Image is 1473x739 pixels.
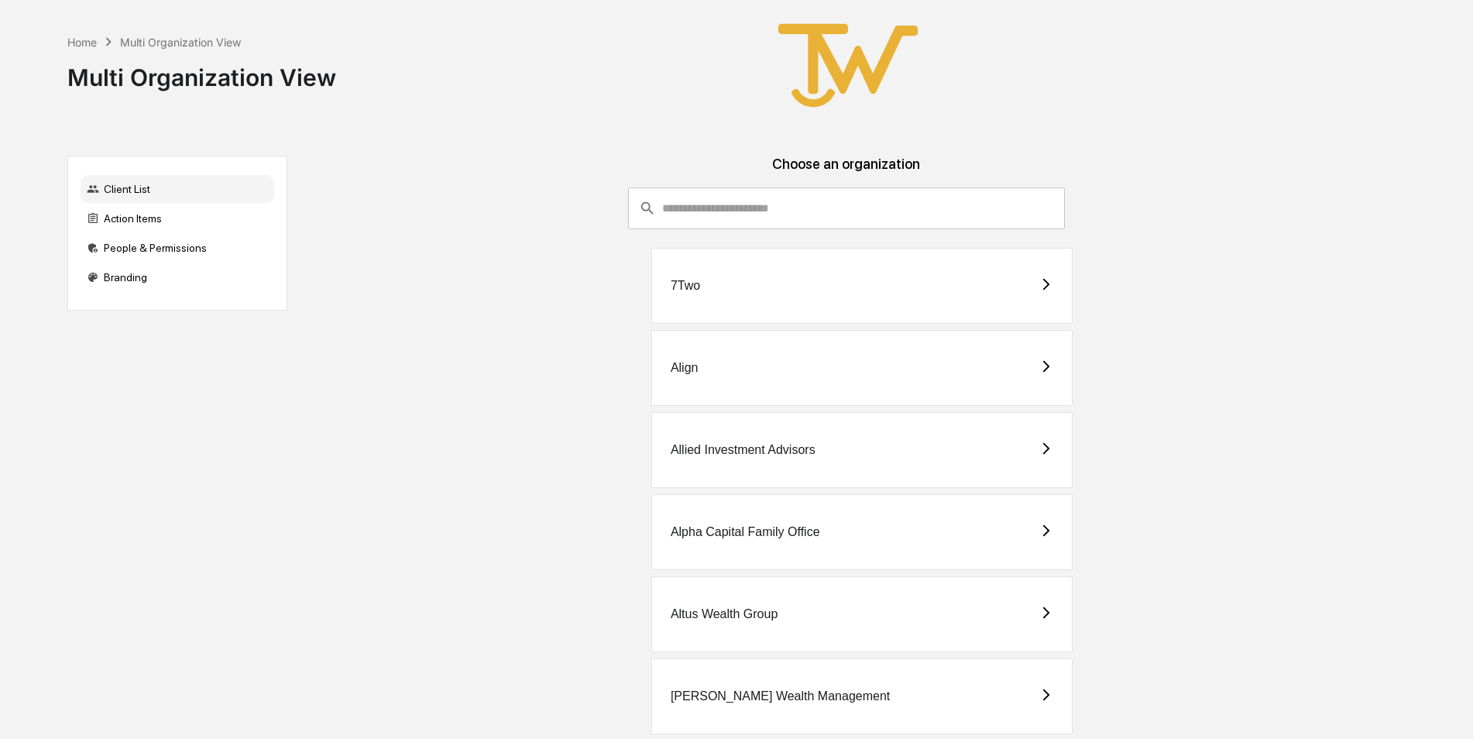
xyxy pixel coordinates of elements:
div: Action Items [81,205,274,232]
div: Multi Organization View [120,36,241,49]
div: People & Permissions [81,234,274,262]
div: Align [671,361,699,375]
div: Client List [81,175,274,203]
div: [PERSON_NAME] Wealth Management [671,689,890,703]
div: Branding [81,263,274,291]
div: Alpha Capital Family Office [671,525,820,539]
div: Home [67,36,97,49]
img: True West [771,12,925,119]
div: Altus Wealth Group [671,607,778,621]
div: 7Two [671,279,700,293]
div: Allied Investment Advisors [671,443,815,457]
div: Choose an organization [300,156,1393,187]
div: Multi Organization View [67,51,336,91]
div: consultant-dashboard__filter-organizations-search-bar [628,187,1066,229]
